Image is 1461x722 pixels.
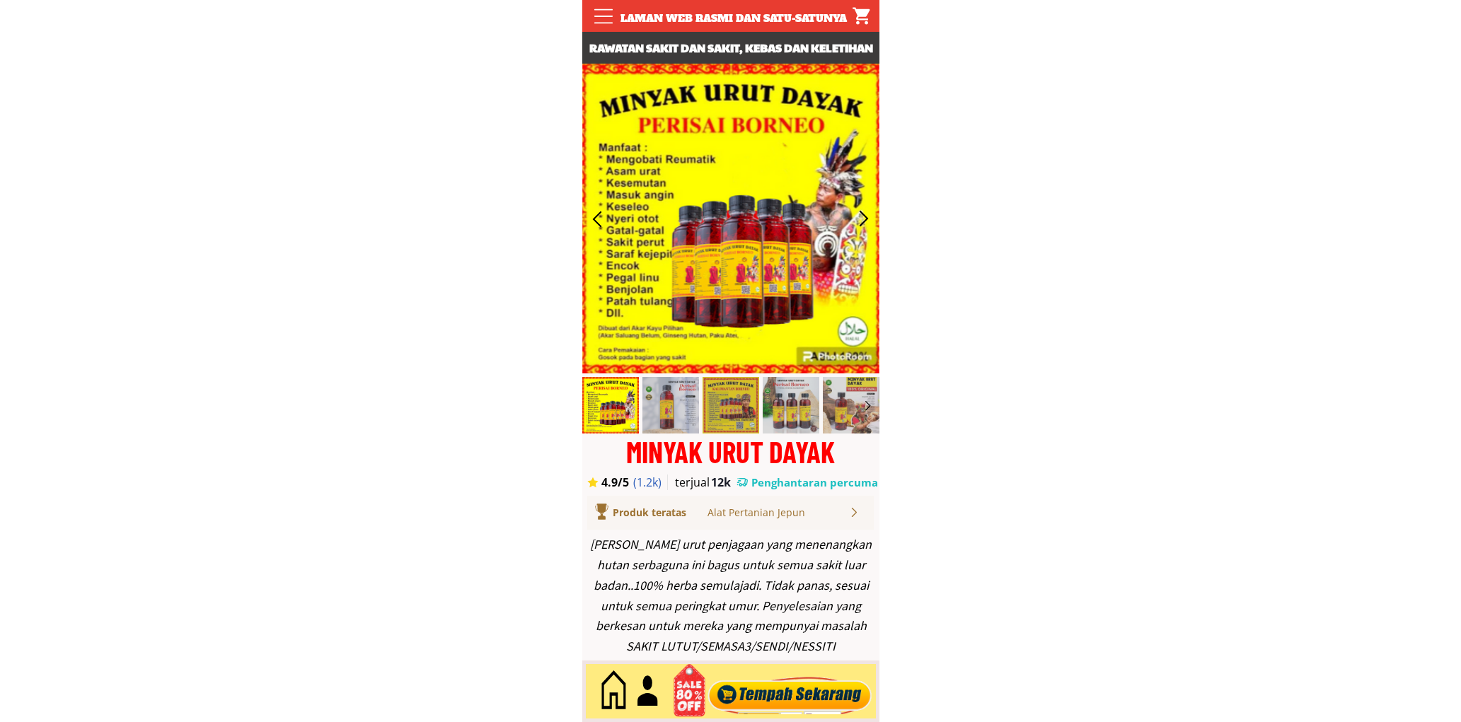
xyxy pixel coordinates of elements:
div: Produk teratas [613,505,727,520]
div: MINYAK URUT DAYAK [582,437,879,466]
div: [PERSON_NAME] urut penjagaan yang menenangkan hutan serbaguna ini bagus untuk semua sakit luar ba... [589,535,872,657]
div: Alat Pertanian Jepun [708,505,848,520]
h3: 12k [711,474,735,490]
h3: 4.9/5 [601,474,641,490]
h3: (1.2k) [633,474,669,490]
h3: Rawatan sakit dan sakit, kebas dan keletihan [582,39,879,57]
div: Laman web rasmi dan satu-satunya [613,11,855,26]
h3: Penghantaran percuma [751,475,879,490]
h3: terjual [675,474,723,490]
